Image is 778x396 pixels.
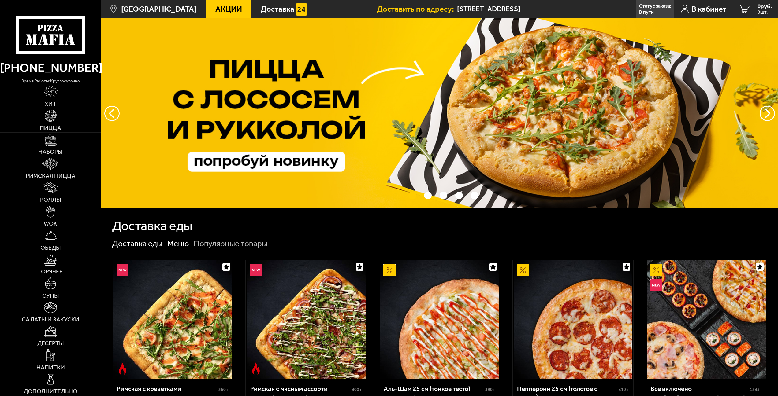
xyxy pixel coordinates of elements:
[247,260,366,379] img: Римская с мясным ассорти
[26,173,76,179] span: Римская пицца
[167,239,193,248] a: Меню-
[352,387,362,392] span: 400 г
[471,192,478,199] button: точки переключения
[112,239,166,248] a: Доставка еды-
[261,5,294,13] span: Доставка
[380,260,499,379] img: Аль-Шам 25 см (тонкое тесто)
[455,192,463,199] button: точки переключения
[112,260,233,379] a: НовинкаОстрое блюдоРимская с креветками
[218,387,229,392] span: 360 г
[24,388,77,394] span: Дополнительно
[296,3,308,16] img: 15daf4d41897b9f0e9f617042186c801.svg
[38,149,63,155] span: Наборы
[408,192,416,199] button: точки переключения
[40,125,61,131] span: Пицца
[246,260,366,379] a: НовинкаОстрое блюдоРимская с мясным ассорти
[440,192,447,199] button: точки переключения
[36,365,65,370] span: Напитки
[513,260,633,379] a: АкционныйПепперони 25 см (толстое с сыром)
[38,269,63,274] span: Горячее
[104,106,120,121] button: следующий
[250,362,262,375] img: Острое блюдо
[384,385,484,392] div: Аль-Шам 25 см (тонкое тесто)
[42,293,59,299] span: Супы
[650,279,662,291] img: Новинка
[485,387,495,392] span: 390 г
[250,264,262,276] img: Новинка
[44,221,57,226] span: WOK
[647,260,766,379] img: Всё включено
[121,5,197,13] span: [GEOGRAPHIC_DATA]
[457,4,613,15] input: Ваш адрес доставки
[758,10,772,15] span: 0 шт.
[639,10,654,15] p: В пути
[639,4,671,9] p: Статус заказа:
[377,5,457,13] span: Доставить по адресу:
[650,264,662,276] img: Акционный
[760,106,775,121] button: предыдущий
[113,260,232,379] img: Римская с креветками
[112,219,192,232] h1: Доставка еды
[379,260,500,379] a: АкционныйАль-Шам 25 см (тонкое тесто)
[117,264,129,276] img: Новинка
[40,197,61,203] span: Роллы
[650,385,748,392] div: Всё включено
[692,5,726,13] span: В кабинет
[514,260,632,379] img: Пепперони 25 см (толстое с сыром)
[37,340,64,346] span: Десерты
[750,387,762,392] span: 1345 г
[619,387,629,392] span: 410 г
[22,317,79,322] span: Салаты и закуски
[117,362,129,375] img: Острое блюдо
[758,4,772,9] span: 0 руб.
[45,101,56,107] span: Хит
[40,245,61,251] span: Обеды
[215,5,242,13] span: Акции
[117,385,217,392] div: Римская с креветками
[424,192,432,199] button: точки переключения
[250,385,350,392] div: Римская с мясным ассорти
[194,238,267,249] div: Популярные товары
[383,264,396,276] img: Акционный
[646,260,767,379] a: АкционныйНовинкаВсё включено
[517,264,529,276] img: Акционный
